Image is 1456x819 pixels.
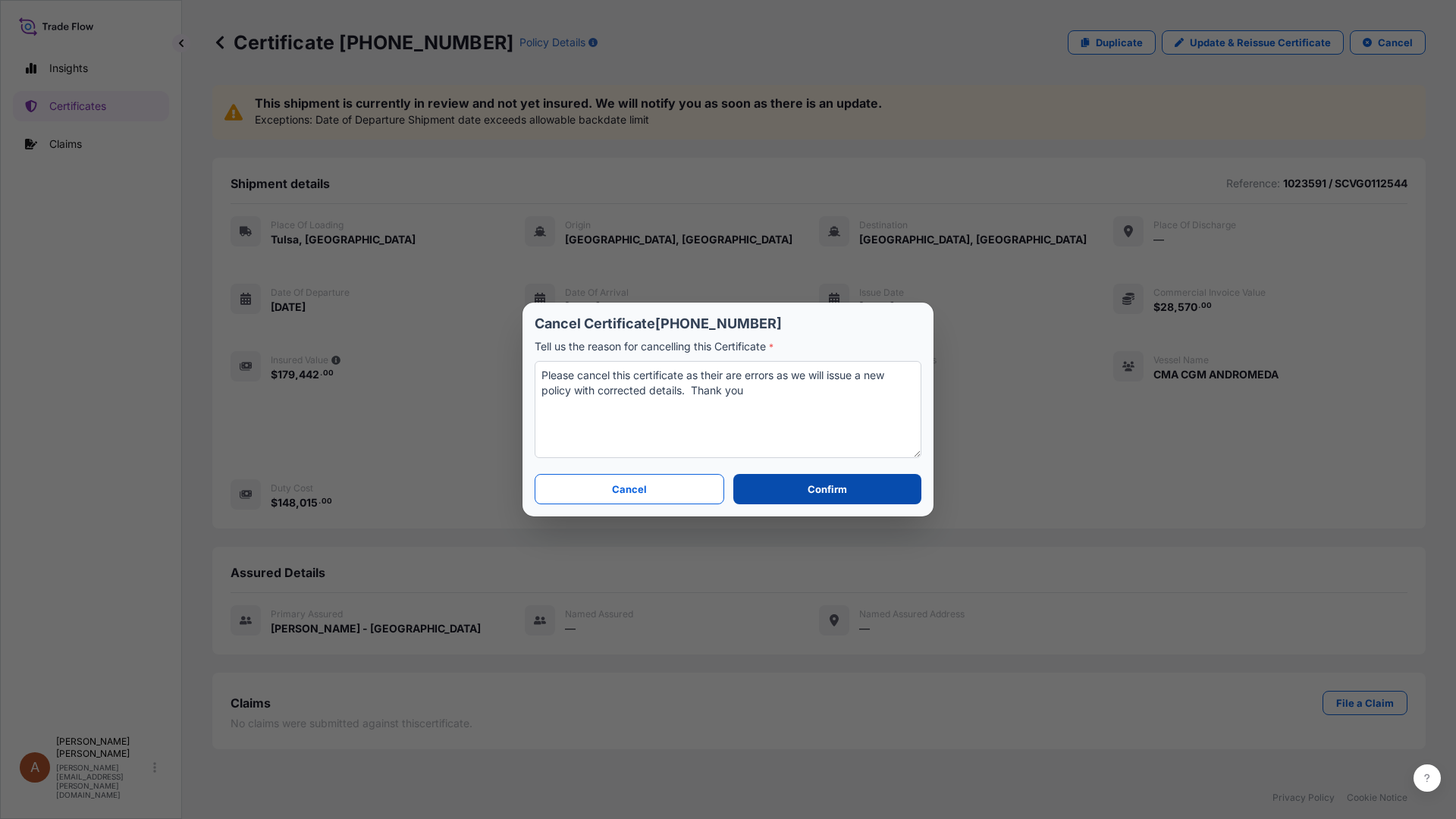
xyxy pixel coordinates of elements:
textarea: Please cancel this certificate as their are errors as we will issue a new policy with corrected d... [535,361,921,458]
p: Tell us the reason for cancelling this Certificate [535,339,921,355]
button: Confirm [733,474,921,504]
p: Cancel Certificate [PHONE_NUMBER] [535,315,921,333]
button: Cancel [535,474,724,504]
p: Cancel [612,482,647,497]
p: Confirm [808,482,847,497]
